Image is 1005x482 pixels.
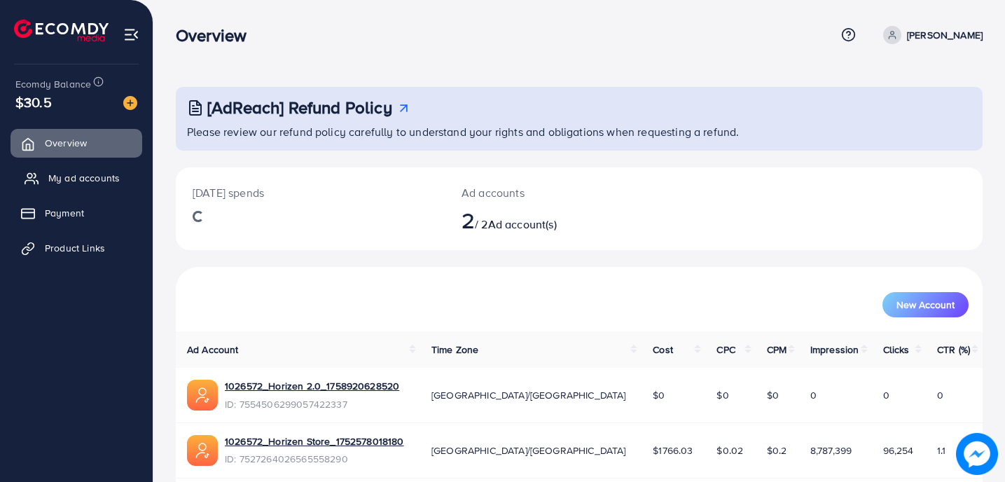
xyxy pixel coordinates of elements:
[187,380,218,411] img: ic-ads-acc.e4c84228.svg
[15,92,52,112] span: $30.5
[11,234,142,262] a: Product Links
[431,343,478,357] span: Time Zone
[883,343,910,357] span: Clicks
[488,216,557,232] span: Ad account(s)
[462,184,630,201] p: Ad accounts
[810,443,852,457] span: 8,787,399
[176,25,258,46] h3: Overview
[956,433,998,475] img: image
[937,443,945,457] span: 1.1
[462,204,475,236] span: 2
[767,343,786,357] span: CPM
[123,96,137,110] img: image
[767,388,779,402] span: $0
[937,343,970,357] span: CTR (%)
[716,388,728,402] span: $0
[937,388,943,402] span: 0
[11,129,142,157] a: Overview
[207,97,392,118] h3: [AdReach] Refund Policy
[225,379,399,393] a: 1026572_Horizen 2.0_1758920628520
[11,199,142,227] a: Payment
[907,27,983,43] p: [PERSON_NAME]
[48,171,120,185] span: My ad accounts
[225,452,404,466] span: ID: 7527264026565558290
[45,136,87,150] span: Overview
[896,300,955,310] span: New Account
[15,77,91,91] span: Ecomdy Balance
[187,123,974,140] p: Please review our refund policy carefully to understand your rights and obligations when requesti...
[716,343,735,357] span: CPC
[810,343,859,357] span: Impression
[878,26,983,44] a: [PERSON_NAME]
[187,435,218,466] img: ic-ads-acc.e4c84228.svg
[882,292,969,317] button: New Account
[653,388,665,402] span: $0
[883,443,914,457] span: 96,254
[653,443,693,457] span: $1766.03
[225,397,399,411] span: ID: 7554506299057422337
[225,434,404,448] a: 1026572_Horizen Store_1752578018180
[883,388,889,402] span: 0
[187,343,239,357] span: Ad Account
[716,443,743,457] span: $0.02
[462,207,630,233] h2: / 2
[14,20,109,41] img: logo
[767,443,787,457] span: $0.2
[123,27,139,43] img: menu
[431,443,626,457] span: [GEOGRAPHIC_DATA]/[GEOGRAPHIC_DATA]
[810,388,817,402] span: 0
[45,206,84,220] span: Payment
[193,184,428,201] p: [DATE] spends
[431,388,626,402] span: [GEOGRAPHIC_DATA]/[GEOGRAPHIC_DATA]
[653,343,673,357] span: Cost
[45,241,105,255] span: Product Links
[11,164,142,192] a: My ad accounts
